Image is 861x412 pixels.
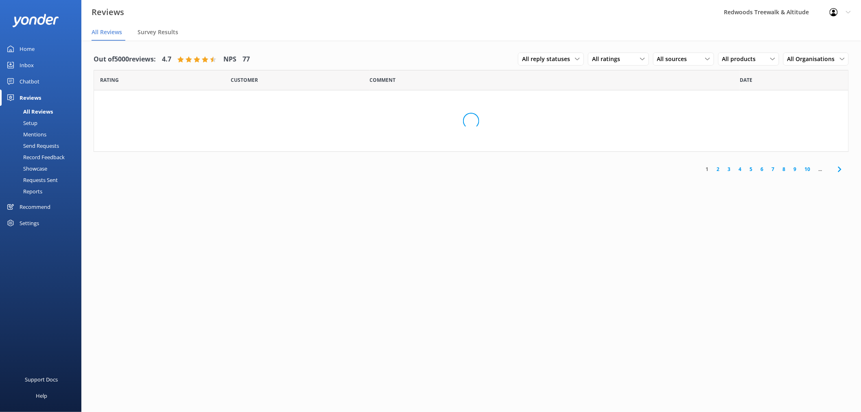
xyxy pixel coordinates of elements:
[757,165,768,173] a: 6
[5,117,81,129] a: Setup
[815,165,826,173] span: ...
[138,28,178,36] span: Survey Results
[231,76,258,84] span: Date
[713,165,724,173] a: 2
[740,76,753,84] span: Date
[5,174,58,186] div: Requests Sent
[20,199,50,215] div: Recommend
[12,14,59,27] img: yonder-white-logo.png
[801,165,815,173] a: 10
[702,165,713,173] a: 1
[746,165,757,173] a: 5
[735,165,746,173] a: 4
[522,55,575,64] span: All reply statuses
[5,140,59,151] div: Send Requests
[5,106,53,117] div: All Reviews
[223,54,236,65] h4: NPS
[243,54,250,65] h4: 77
[722,55,761,64] span: All products
[94,54,156,65] h4: Out of 5000 reviews:
[162,54,171,65] h4: 4.7
[20,41,35,57] div: Home
[5,186,42,197] div: Reports
[36,388,47,404] div: Help
[5,174,81,186] a: Requests Sent
[787,55,840,64] span: All Organisations
[657,55,692,64] span: All sources
[20,90,41,106] div: Reviews
[5,186,81,197] a: Reports
[25,371,58,388] div: Support Docs
[5,129,81,140] a: Mentions
[100,76,119,84] span: Date
[370,76,396,84] span: Question
[92,28,122,36] span: All Reviews
[5,117,37,129] div: Setup
[779,165,790,173] a: 8
[5,106,81,117] a: All Reviews
[20,73,39,90] div: Chatbot
[5,129,46,140] div: Mentions
[92,6,124,19] h3: Reviews
[724,165,735,173] a: 3
[20,215,39,231] div: Settings
[5,151,81,163] a: Record Feedback
[768,165,779,173] a: 7
[5,163,47,174] div: Showcase
[790,165,801,173] a: 9
[592,55,625,64] span: All ratings
[5,163,81,174] a: Showcase
[5,140,81,151] a: Send Requests
[20,57,34,73] div: Inbox
[5,151,65,163] div: Record Feedback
